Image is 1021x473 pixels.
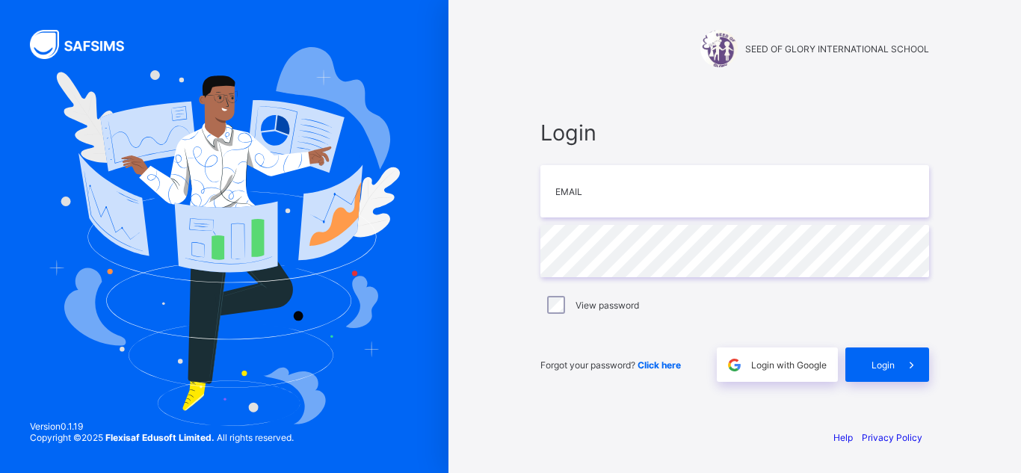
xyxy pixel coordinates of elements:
[540,120,929,146] span: Login
[726,356,743,374] img: google.396cfc9801f0270233282035f929180a.svg
[745,43,929,55] span: SEED OF GLORY INTERNATIONAL SCHOOL
[862,432,922,443] a: Privacy Policy
[49,47,401,425] img: Hero Image
[576,300,639,311] label: View password
[540,359,681,371] span: Forgot your password?
[30,421,294,432] span: Version 0.1.19
[30,432,294,443] span: Copyright © 2025 All rights reserved.
[751,359,827,371] span: Login with Google
[30,30,142,59] img: SAFSIMS Logo
[833,432,853,443] a: Help
[105,432,215,443] strong: Flexisaf Edusoft Limited.
[872,359,895,371] span: Login
[638,359,681,371] a: Click here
